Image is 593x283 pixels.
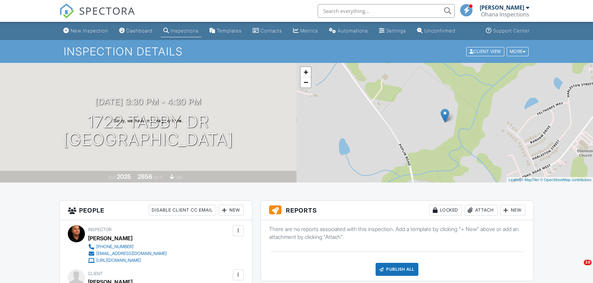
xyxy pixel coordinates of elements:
span: 10 [584,260,592,265]
div: Attach [465,205,497,216]
a: Inspections [161,25,201,37]
img: The Best Home Inspection Software - Spectora [59,3,74,18]
span: SPECTORA [79,3,135,18]
a: © OpenStreetMap contributors [540,178,591,182]
a: New Inspection [61,25,111,37]
a: Client View [466,49,506,54]
div: [PERSON_NAME] [88,233,133,243]
a: SPECTORA [59,9,135,24]
div: Client View [466,47,504,56]
input: Search everything... [318,4,455,18]
div: Templates [217,28,242,33]
div: New [219,205,244,216]
a: Support Center [483,25,532,37]
a: Dashboard [116,25,155,37]
p: There are no reports associated with this inspection. Add a template by clicking "+ New" above or... [269,225,525,241]
div: New [500,205,525,216]
span: slab [175,175,183,180]
a: Zoom out [301,77,311,87]
a: [PHONE_NUMBER] [88,243,167,250]
a: Unconfirmed [414,25,458,37]
h3: People [60,201,252,220]
a: [EMAIL_ADDRESS][DOMAIN_NAME] [88,250,167,257]
a: Templates [207,25,244,37]
div: [EMAIL_ADDRESS][DOMAIN_NAME] [96,251,167,256]
div: [PHONE_NUMBER] [96,244,134,250]
span: Inspector [88,227,112,232]
a: © MapTiler [521,178,539,182]
div: Disable Client CC Email [149,205,216,216]
div: Contacts [261,28,282,33]
div: Unconfirmed [424,28,455,33]
a: Zoom in [301,67,311,77]
a: Settings [376,25,409,37]
span: Client [88,271,103,276]
div: Automations [338,28,368,33]
div: Settings [386,28,406,33]
div: 2025 [117,173,131,180]
span: Built [108,175,116,180]
a: [URL][DOMAIN_NAME] [88,257,167,264]
div: More [507,47,529,56]
a: Contacts [250,25,285,37]
iframe: Intercom live chat [570,260,586,276]
div: Publish All [376,263,418,276]
div: Metrics [300,28,318,33]
h3: [DATE] 3:30 pm - 4:30 pm [95,97,201,106]
div: [URL][DOMAIN_NAME] [96,258,141,263]
div: Locked [429,205,462,216]
div: Inspections [171,28,199,33]
div: Dashboard [126,28,152,33]
div: [PERSON_NAME] [480,4,524,11]
div: 2856 [138,173,152,180]
h3: Reports [261,201,533,220]
h1: Inspection Details [64,45,529,57]
div: New Inspection [71,28,108,33]
a: Automations (Basic) [326,25,371,37]
div: | [507,177,593,183]
span: sq. ft. [153,175,163,180]
a: Metrics [290,25,321,37]
div: Support Center [493,28,530,33]
a: Leaflet [508,178,520,182]
h1: 1722 Tabby Dr [GEOGRAPHIC_DATA] [63,113,233,149]
div: Ohana Inspections [481,11,529,18]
